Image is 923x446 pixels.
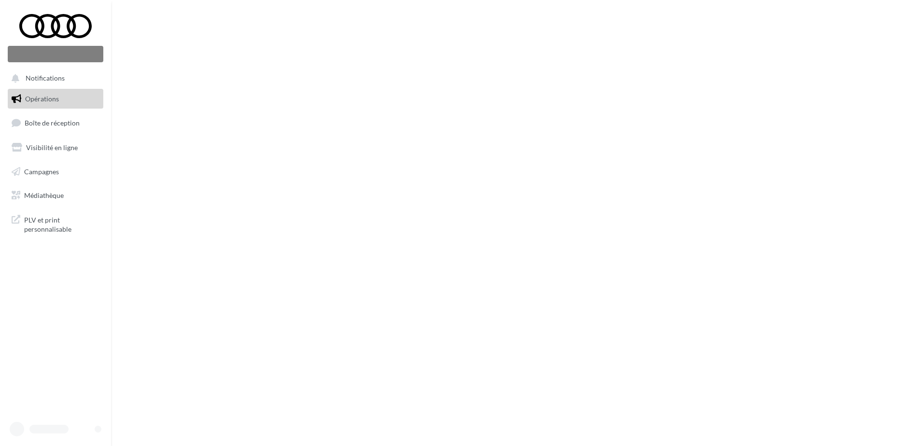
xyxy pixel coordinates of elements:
a: Opérations [6,89,105,109]
a: Médiathèque [6,185,105,206]
span: Visibilité en ligne [26,143,78,152]
a: PLV et print personnalisable [6,209,105,238]
span: Campagnes [24,167,59,175]
span: Notifications [26,74,65,83]
div: Nouvelle campagne [8,46,103,62]
span: Médiathèque [24,191,64,199]
span: Opérations [25,95,59,103]
a: Visibilité en ligne [6,138,105,158]
a: Campagnes [6,162,105,182]
a: Boîte de réception [6,112,105,133]
span: PLV et print personnalisable [24,213,99,234]
span: Boîte de réception [25,119,80,127]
